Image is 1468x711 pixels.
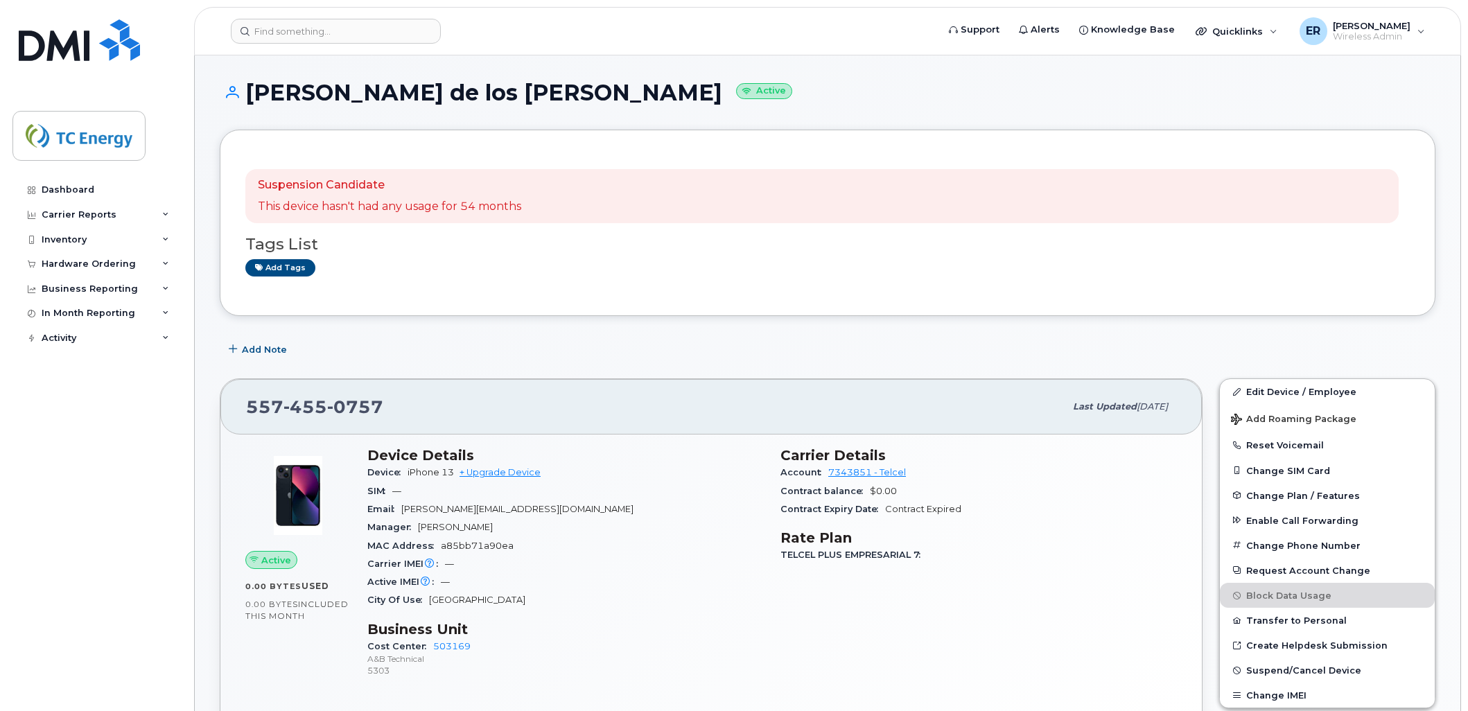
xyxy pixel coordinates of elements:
span: [PERSON_NAME] [418,522,493,532]
a: Add tags [245,259,315,276]
span: Carrier IMEI [367,559,445,569]
h3: Device Details [367,447,764,464]
h3: Carrier Details [780,447,1177,464]
span: used [302,581,329,591]
span: included this month [245,599,349,622]
span: Add Roaming Package [1231,414,1356,427]
button: Change Phone Number [1220,533,1435,558]
span: 455 [283,396,327,417]
span: 0.00 Bytes [245,581,302,591]
h1: [PERSON_NAME] de los [PERSON_NAME] [220,80,1435,105]
span: [GEOGRAPHIC_DATA] [429,595,525,605]
span: 0.00 Bytes [245,599,298,609]
p: A&B Technical [367,653,764,665]
h3: Rate Plan [780,529,1177,546]
h3: Tags List [245,236,1410,253]
button: Suspend/Cancel Device [1220,658,1435,683]
span: Contract balance [780,486,870,496]
button: Add Note [220,337,299,362]
span: — [441,577,450,587]
button: Reset Voicemail [1220,432,1435,457]
a: + Upgrade Device [460,467,541,477]
a: 503169 [433,641,471,651]
button: Change Plan / Features [1220,483,1435,508]
a: 7343851 - Telcel [828,467,906,477]
a: Create Helpdesk Submission [1220,633,1435,658]
p: 5303 [367,665,764,676]
img: image20231002-3703462-1ig824h.jpeg [256,454,340,537]
span: — [392,486,401,496]
span: Enable Call Forwarding [1246,515,1358,525]
span: City Of Use [367,595,429,605]
span: a85bb71a90ea [441,541,514,551]
span: Change Plan / Features [1246,490,1360,500]
span: Email [367,504,401,514]
span: Contract Expiry Date [780,504,885,514]
span: [PERSON_NAME][EMAIL_ADDRESS][DOMAIN_NAME] [401,504,633,514]
span: Active IMEI [367,577,441,587]
span: Last updated [1073,401,1137,412]
span: iPhone 13 [408,467,454,477]
button: Enable Call Forwarding [1220,508,1435,533]
a: Edit Device / Employee [1220,379,1435,404]
span: TELCEL PLUS EMPRESARIAL 7 [780,550,927,560]
span: Account [780,467,828,477]
span: [DATE] [1137,401,1168,412]
button: Block Data Usage [1220,583,1435,608]
button: Transfer to Personal [1220,608,1435,633]
p: Suspension Candidate [258,177,521,193]
span: Manager [367,522,418,532]
span: 0757 [327,396,383,417]
button: Request Account Change [1220,558,1435,583]
span: $0.00 [870,486,897,496]
span: MAC Address [367,541,441,551]
h3: Business Unit [367,621,764,638]
span: 557 [246,396,383,417]
small: Active [736,83,792,99]
span: Cost Center [367,641,433,651]
p: This device hasn't had any usage for 54 months [258,199,521,215]
span: Suspend/Cancel Device [1246,665,1361,676]
span: SIM [367,486,392,496]
span: Active [261,554,291,567]
span: Add Note [242,343,287,356]
span: Contract Expired [885,504,961,514]
button: Add Roaming Package [1220,404,1435,432]
iframe: Messenger Launcher [1408,651,1458,701]
span: Device [367,467,408,477]
button: Change IMEI [1220,683,1435,708]
button: Change SIM Card [1220,458,1435,483]
span: — [445,559,454,569]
